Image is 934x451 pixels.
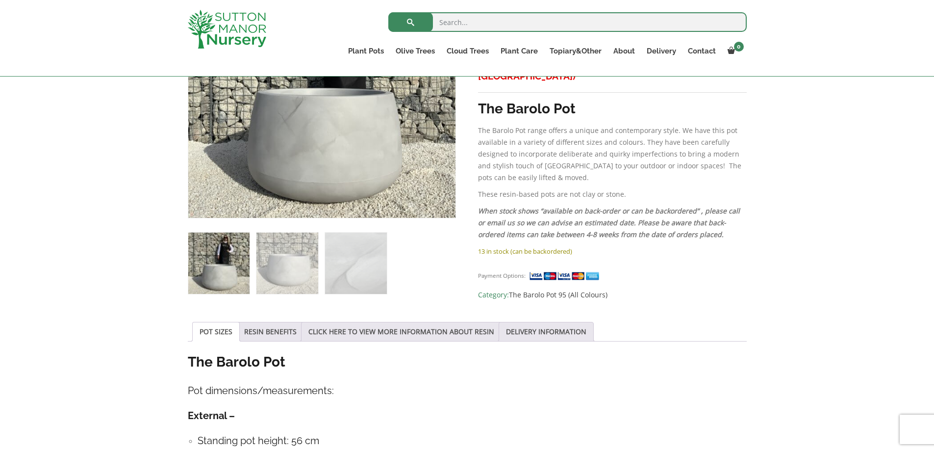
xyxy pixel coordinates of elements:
small: Payment Options: [478,272,526,279]
img: The Barolo Pot 95 Colour Grey Stone - Image 3 [325,233,386,294]
em: When stock shows “available on back-order or can be backordered” , please call or email us so we ... [478,206,740,239]
h4: Pot dimensions/measurements: [188,383,747,398]
img: logo [188,10,266,49]
p: 13 in stock (can be backordered) [478,245,746,257]
p: These resin-based pots are not clay or stone. [478,188,746,200]
span: Category: [478,289,746,301]
h4: Standing pot height: 56 cm [198,433,747,449]
a: Plant Care [495,44,544,58]
a: Olive Trees [390,44,441,58]
a: About [607,44,641,58]
p: The Barolo Pot range offers a unique and contemporary style. We have this pot available in a vari... [478,125,746,184]
a: Cloud Trees [441,44,495,58]
img: The Barolo Pot 95 Colour Grey Stone [188,233,250,294]
strong: External – [188,410,235,422]
a: Plant Pots [342,44,390,58]
a: The Barolo Pot 95 (All Colours) [509,290,607,299]
a: 0 [722,44,747,58]
input: Search... [388,12,747,32]
a: DELIVERY INFORMATION [506,322,586,341]
a: Topiary&Other [544,44,607,58]
strong: The Barolo Pot [478,101,576,117]
strong: The Barolo Pot [188,354,285,370]
span: 0 [734,42,744,52]
img: payment supported [529,271,603,281]
a: POT SIZES [200,322,232,341]
a: CLICK HERE TO VIEW MORE INFORMATION ABOUT RESIN [308,322,494,341]
a: RESIN BENEFITS [244,322,297,341]
a: Contact [682,44,722,58]
a: Delivery [641,44,682,58]
img: The Barolo Pot 95 Colour Grey Stone - Image 2 [256,233,318,294]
